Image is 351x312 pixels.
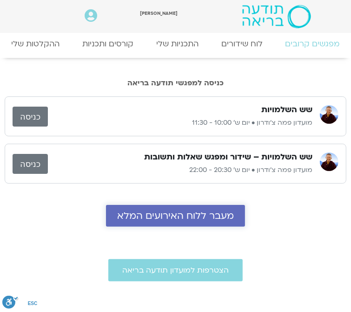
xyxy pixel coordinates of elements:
[48,117,312,128] p: מועדון פמה צ'ודרון • יום ש׳ 10:00 - 11:30
[320,105,338,124] img: מועדון פמה צ'ודרון
[274,34,351,53] a: מפגשים קרובים
[261,104,312,115] h3: שש השלמויות
[71,34,145,53] a: קורסים ותכניות
[5,79,346,87] h2: כניסה למפגשי תודעה בריאה
[117,210,234,221] span: מעבר ללוח האירועים המלא
[13,154,48,174] a: כניסה
[210,34,274,53] a: לוח שידורים
[48,165,312,176] p: מועדון פמה צ'ודרון • יום ש׳ 20:30 - 22:00
[140,10,178,16] span: [PERSON_NAME]
[108,259,243,281] a: הצטרפות למועדון תודעה בריאה
[144,152,312,163] h3: שש השלמויות – שידור ומפגש שאלות ותשובות
[106,205,245,227] a: מעבר ללוח האירועים המלא
[122,266,229,274] span: הצטרפות למועדון תודעה בריאה
[320,153,338,171] img: מועדון פמה צ'ודרון
[145,34,210,53] a: התכניות שלי
[13,107,48,127] a: כניסה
